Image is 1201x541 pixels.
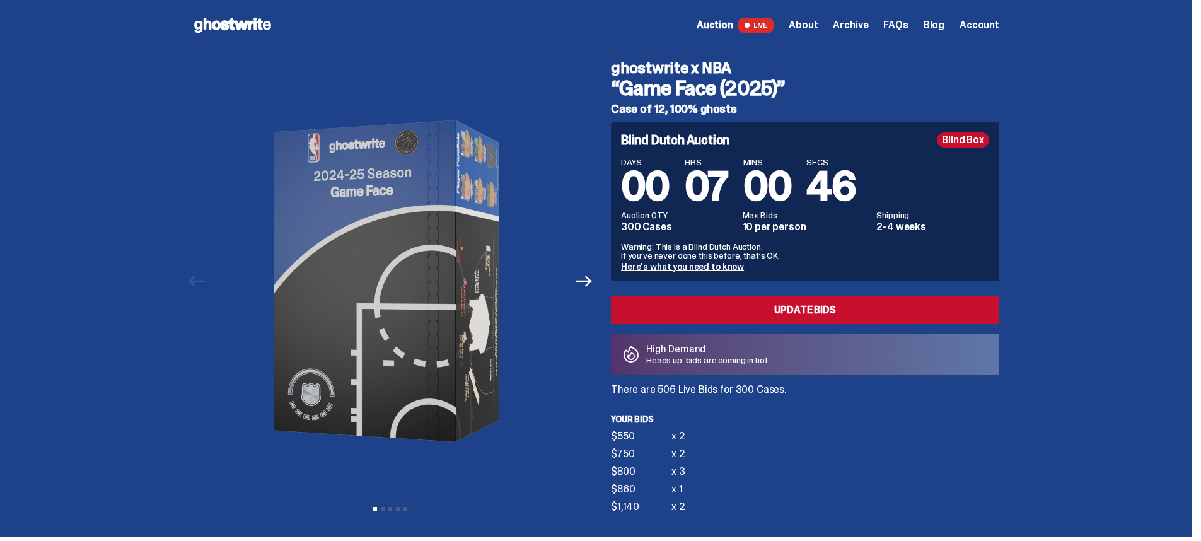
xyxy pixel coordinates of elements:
[403,507,407,511] button: View slide 5
[611,467,671,477] div: $800
[381,507,385,511] button: View slide 2
[611,103,999,115] h5: Case of 12, 100% ghosts
[388,507,392,511] button: View slide 3
[611,296,999,324] a: Update Bids
[789,20,818,30] a: About
[924,20,944,30] a: Blog
[621,158,670,166] span: DAYS
[611,78,999,98] h3: “Game Face (2025)”
[937,132,989,148] div: Blind Box
[611,484,671,494] div: $860
[611,502,671,512] div: $1,140
[646,344,768,354] p: High Demand
[671,431,685,441] div: x 2
[806,160,856,212] span: 46
[621,242,989,260] p: Warning: This is a Blind Dutch Auction. If you’ve never done this before, that’s OK.
[743,160,792,212] span: 00
[621,222,735,232] dd: 300 Cases
[685,160,728,212] span: 07
[876,211,989,219] dt: Shipping
[570,267,598,295] button: Next
[697,20,733,30] span: Auction
[685,158,728,166] span: HRS
[646,356,768,364] p: Heads up: bids are coming in hot
[611,385,999,395] p: There are 506 Live Bids for 300 Cases.
[621,160,670,212] span: 00
[697,18,774,33] a: Auction LIVE
[960,20,999,30] a: Account
[743,158,792,166] span: MINS
[373,507,377,511] button: View slide 1
[876,222,989,232] dd: 2-4 weeks
[671,484,683,494] div: x 1
[611,449,671,459] div: $750
[671,449,685,459] div: x 2
[833,20,868,30] a: Archive
[671,502,685,512] div: x 2
[671,467,685,477] div: x 3
[621,261,744,272] a: Here's what you need to know
[611,431,671,441] div: $550
[611,415,999,424] p: Your bids
[738,18,774,33] span: LIVE
[806,158,856,166] span: SECS
[611,61,999,76] h4: ghostwrite x NBA
[217,64,564,498] img: NBA-Hero-1.png
[621,211,735,219] dt: Auction QTY
[396,507,400,511] button: View slide 4
[883,20,908,30] a: FAQs
[743,211,869,219] dt: Max Bids
[743,222,869,232] dd: 10 per person
[621,134,729,146] h4: Blind Dutch Auction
